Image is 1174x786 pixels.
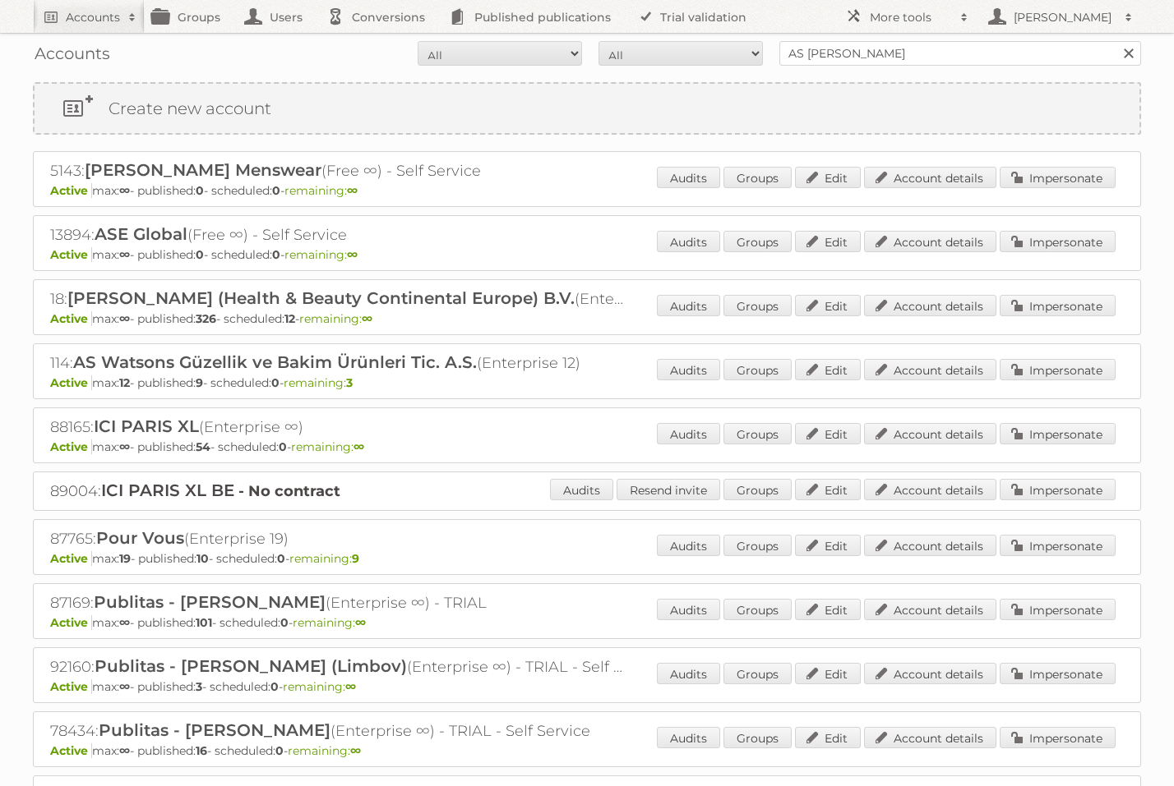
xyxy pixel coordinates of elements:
a: Impersonate [1000,423,1116,444]
h2: Accounts [66,9,120,25]
strong: 0 [272,183,280,198]
strong: 54 [196,439,210,454]
span: Publitas - [PERSON_NAME] [94,592,326,612]
span: Active [50,183,92,198]
p: max: - published: - scheduled: - [50,743,1124,758]
strong: ∞ [119,615,130,630]
h2: 18: (Enterprise ∞) [50,288,626,310]
strong: 0 [272,247,280,262]
a: Groups [723,535,792,556]
a: Audits [657,423,720,444]
a: Audits [657,167,720,188]
strong: 10 [196,551,209,566]
strong: 0 [271,375,280,390]
a: Edit [795,727,861,748]
a: Impersonate [1000,231,1116,252]
a: Groups [723,423,792,444]
span: Active [50,375,92,390]
a: Create new account [35,84,1139,133]
a: Audits [657,599,720,620]
h2: 5143: (Free ∞) - Self Service [50,160,626,182]
strong: ∞ [347,247,358,262]
strong: ∞ [354,439,364,454]
a: Account details [864,231,996,252]
a: Groups [723,231,792,252]
span: Active [50,615,92,630]
span: remaining: [289,551,359,566]
p: max: - published: - scheduled: - [50,615,1124,630]
strong: ∞ [119,311,130,326]
span: remaining: [284,375,353,390]
a: Audits [657,359,720,380]
a: Audits [657,663,720,684]
span: Active [50,743,92,758]
span: Active [50,679,92,694]
a: Impersonate [1000,167,1116,188]
a: Account details [864,423,996,444]
strong: 0 [277,551,285,566]
a: Groups [723,359,792,380]
span: Publitas - [PERSON_NAME] [99,720,330,740]
strong: 9 [352,551,359,566]
span: remaining: [291,439,364,454]
h2: 13894: (Free ∞) - Self Service [50,224,626,246]
strong: ∞ [119,439,130,454]
a: Audits [657,535,720,556]
a: Impersonate [1000,359,1116,380]
a: Account details [864,727,996,748]
strong: 3 [346,375,353,390]
strong: 12 [119,375,130,390]
strong: ∞ [345,679,356,694]
strong: ∞ [119,183,130,198]
a: Groups [723,727,792,748]
p: max: - published: - scheduled: - [50,375,1124,390]
strong: 0 [196,247,204,262]
strong: 16 [196,743,207,758]
h2: More tools [870,9,952,25]
strong: 0 [270,679,279,694]
h2: 87765: (Enterprise 19) [50,528,626,549]
p: max: - published: - scheduled: - [50,247,1124,262]
a: Audits [657,727,720,748]
a: Edit [795,535,861,556]
a: Groups [723,167,792,188]
strong: 326 [196,311,216,326]
a: Account details [864,359,996,380]
a: Groups [723,295,792,316]
strong: ∞ [362,311,372,326]
h2: 88165: (Enterprise ∞) [50,416,626,438]
a: Edit [795,663,861,684]
a: Edit [795,359,861,380]
a: Impersonate [1000,599,1116,620]
p: max: - published: - scheduled: - [50,551,1124,566]
p: max: - published: - scheduled: - [50,311,1124,326]
a: Groups [723,479,792,500]
span: Pour Vous [96,528,184,548]
span: ICI PARIS XL BE [101,480,234,500]
a: Audits [657,231,720,252]
span: Active [50,551,92,566]
strong: ∞ [119,743,130,758]
a: Account details [864,295,996,316]
a: Edit [795,231,861,252]
h2: 87169: (Enterprise ∞) - TRIAL [50,592,626,614]
strong: ∞ [347,183,358,198]
p: max: - published: - scheduled: - [50,183,1124,198]
strong: 3 [196,679,202,694]
a: Impersonate [1000,479,1116,500]
a: Edit [795,423,861,444]
a: Impersonate [1000,663,1116,684]
strong: 0 [280,615,289,630]
strong: 0 [275,743,284,758]
h2: 114: (Enterprise 12) [50,352,626,374]
strong: - No contract [238,482,340,500]
span: [PERSON_NAME] (Health & Beauty Continental Europe) B.V. [67,288,575,308]
span: remaining: [288,743,361,758]
span: Active [50,439,92,454]
a: Account details [864,167,996,188]
a: Groups [723,663,792,684]
strong: 9 [196,375,203,390]
span: ICI PARIS XL [94,416,199,436]
h2: [PERSON_NAME] [1010,9,1116,25]
strong: 0 [279,439,287,454]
